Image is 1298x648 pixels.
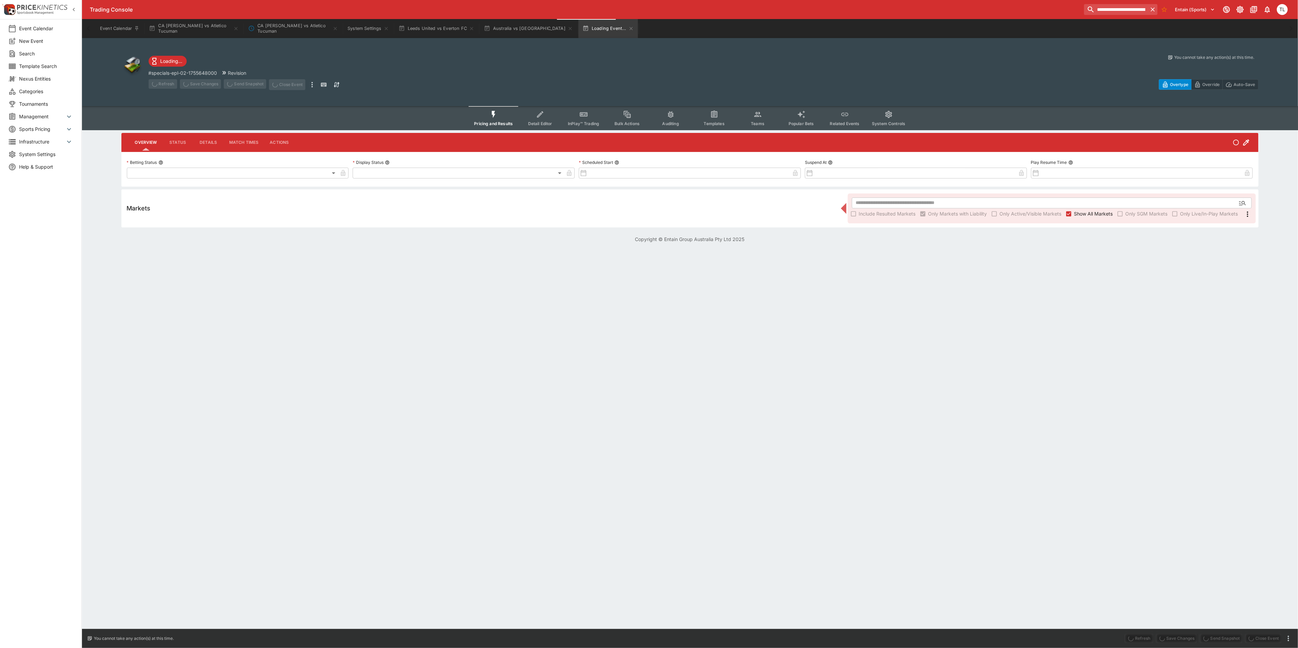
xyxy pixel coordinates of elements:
[1180,210,1238,217] span: Only Live/In-Play Markets
[19,37,73,45] span: New Event
[1126,210,1168,217] span: Only SGM Markets
[1236,197,1249,209] button: Open
[343,19,393,38] button: System Settings
[859,210,916,217] span: Include Resulted Markets
[1220,3,1233,16] button: Connected to PK
[1084,4,1148,15] input: search
[19,100,73,107] span: Tournaments
[1202,81,1220,88] p: Override
[19,75,73,82] span: Nexus Entities
[96,19,144,38] button: Event Calendar
[579,159,613,165] p: Scheduled Start
[1234,3,1246,16] button: Toggle light/dark mode
[789,121,814,126] span: Popular Bets
[121,54,143,76] img: other.png
[244,19,342,38] button: CA Sarmiento vs Atletico Tucuman
[163,134,193,151] button: Status
[830,121,860,126] span: Related Events
[82,236,1298,243] p: Copyright © Entain Group Australia Pty Ltd 2025
[480,19,577,38] button: Australia vs [GEOGRAPHIC_DATA]
[1248,3,1260,16] button: Documentation
[353,159,384,165] p: Display Status
[469,106,911,130] div: Event type filters
[264,134,294,151] button: Actions
[19,25,73,32] span: Event Calendar
[127,159,157,165] p: Betting Status
[17,5,67,10] img: PriceKinetics
[1244,210,1252,218] svg: More
[828,160,833,165] button: Suspend At
[394,19,478,38] button: Leeds United vs Everton FC
[1234,81,1255,88] p: Auto-Save
[127,204,151,212] h5: Markets
[528,121,552,126] span: Detail Editor
[1074,210,1113,217] span: Show All Markets
[578,19,638,38] button: Loading Event...
[474,121,513,126] span: Pricing and Results
[704,121,725,126] span: Templates
[19,113,65,120] span: Management
[17,11,54,14] img: Sportsbook Management
[90,6,1081,13] div: Trading Console
[614,160,619,165] button: Scheduled Start
[568,121,599,126] span: InPlay™ Trading
[1159,79,1192,90] button: Overtype
[1159,4,1170,15] button: No Bookmarks
[145,19,243,38] button: CA [PERSON_NAME] vs Atletico Tucuman
[19,163,73,170] span: Help & Support
[1191,79,1223,90] button: Override
[1223,79,1258,90] button: Auto-Save
[1175,54,1254,61] p: You cannot take any action(s) at this time.
[872,121,905,126] span: System Controls
[19,50,73,57] span: Search
[308,79,316,90] button: more
[161,57,183,65] p: Loading...
[1068,160,1073,165] button: Play Resume Time
[193,134,224,151] button: Details
[662,121,679,126] span: Auditing
[19,151,73,158] span: System Settings
[1159,79,1259,90] div: Start From
[224,134,264,151] button: Match Times
[928,210,987,217] span: Only Markets with Liability
[94,635,174,642] p: You cannot take any action(s) at this time.
[149,69,217,76] p: Copy To Clipboard
[1000,210,1062,217] span: Only Active/Visible Markets
[1031,159,1067,165] p: Play Resume Time
[19,88,73,95] span: Categories
[19,63,73,70] span: Template Search
[158,160,163,165] button: Betting Status
[614,121,640,126] span: Bulk Actions
[1170,81,1189,88] p: Overtype
[385,160,390,165] button: Display Status
[130,134,163,151] button: Overview
[751,121,764,126] span: Teams
[19,138,65,145] span: Infrastructure
[805,159,827,165] p: Suspend At
[1284,634,1293,643] button: more
[19,125,65,133] span: Sports Pricing
[1275,2,1290,17] button: Trent Lewis
[1261,3,1274,16] button: Notifications
[228,69,247,76] p: Revision
[1277,4,1288,15] div: Trent Lewis
[1171,4,1219,15] button: Select Tenant
[2,3,16,16] img: PriceKinetics Logo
